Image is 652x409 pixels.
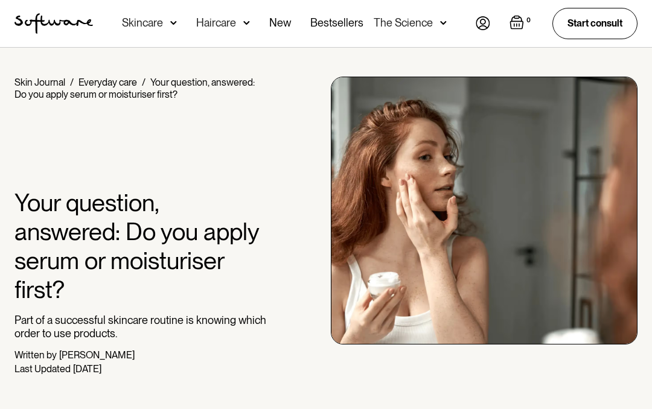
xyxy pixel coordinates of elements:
img: arrow down [243,17,250,29]
div: / [70,77,74,88]
div: Your question, answered: Do you apply serum or moisturiser first? [14,77,255,100]
div: Written by [14,349,57,361]
a: Start consult [552,8,638,39]
img: arrow down [440,17,447,29]
div: Last Updated [14,363,71,375]
a: Everyday care [78,77,137,88]
img: arrow down [170,17,177,29]
img: Software Logo [14,13,93,34]
div: / [142,77,145,88]
a: Open empty cart [510,15,533,32]
div: [PERSON_NAME] [59,349,135,361]
a: home [14,13,93,34]
h1: Your question, answered: Do you apply serum or moisturiser first? [14,188,269,304]
div: Haircare [196,17,236,29]
div: The Science [374,17,433,29]
div: 0 [524,15,533,26]
div: Skincare [122,17,163,29]
a: Skin Journal [14,77,65,88]
p: Part of a successful skincare routine is knowing which order to use products. [14,314,269,340]
div: [DATE] [73,363,101,375]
